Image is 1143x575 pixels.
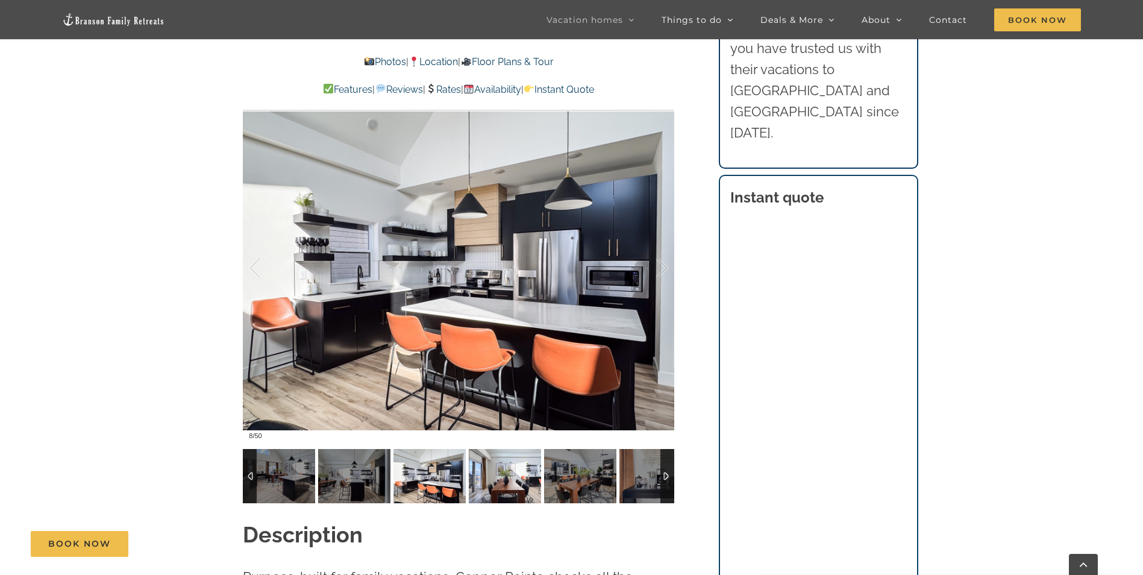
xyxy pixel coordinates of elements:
img: 💲 [426,84,436,93]
img: ✅ [324,84,333,93]
img: 📆 [464,84,474,93]
a: Book Now [31,531,128,557]
img: Copper-Pointe-at-Table-Rock-Lake-1011-2-scaled.jpg-nggid042799-ngg0dyn-120x90-00f0w010c011r110f11... [469,449,541,503]
span: Things to do [662,16,722,24]
img: Copper-Pointe-at-Table-Rock-Lake-1007-2-scaled.jpg-nggid042796-ngg0dyn-120x90-00f0w010c011r110f11... [243,449,315,503]
img: Copper-Pointe-at-Table-Rock-Lake-3018-scaled.jpg-nggid042919-ngg0dyn-120x90-00f0w010c011r110f110r... [619,449,692,503]
img: 🎥 [462,57,471,66]
a: Features [323,84,372,95]
strong: Instant quote [730,189,824,206]
span: About [862,16,891,24]
a: Floor Plans & Tour [460,56,553,68]
span: Contact [929,16,967,24]
span: Book Now [48,539,111,549]
img: Copper-Pointe-at-Table-Rock-Lake-1009-2-scaled.jpg-nggid042798-ngg0dyn-120x90-00f0w010c011r110f11... [393,449,466,503]
a: Photos [364,56,406,68]
a: Instant Quote [524,84,594,95]
img: Copper-Pointe-at-Table-Rock-Lake-1008-2-scaled.jpg-nggid042797-ngg0dyn-120x90-00f0w010c011r110f11... [318,449,390,503]
img: 📍 [409,57,419,66]
img: 👉 [524,84,534,93]
a: Reviews [375,84,422,95]
img: Branson Family Retreats Logo [62,13,164,27]
a: Availability [463,84,521,95]
span: Vacation homes [546,16,623,24]
img: Copper-Pointe-at-Table-Rock-Lake-1013-2-scaled.jpg-nggid042801-ngg0dyn-120x90-00f0w010c011r110f11... [544,449,616,503]
span: Book Now [994,8,1081,31]
a: Rates [425,84,461,95]
img: 📸 [365,57,374,66]
p: | | [243,54,674,70]
p: Thousands of families like you have trusted us with their vacations to [GEOGRAPHIC_DATA] and [GEO... [730,16,906,143]
span: Deals & More [760,16,823,24]
p: | | | | [243,82,674,98]
strong: Description [243,522,363,547]
a: Location [409,56,458,68]
img: 💬 [376,84,386,93]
